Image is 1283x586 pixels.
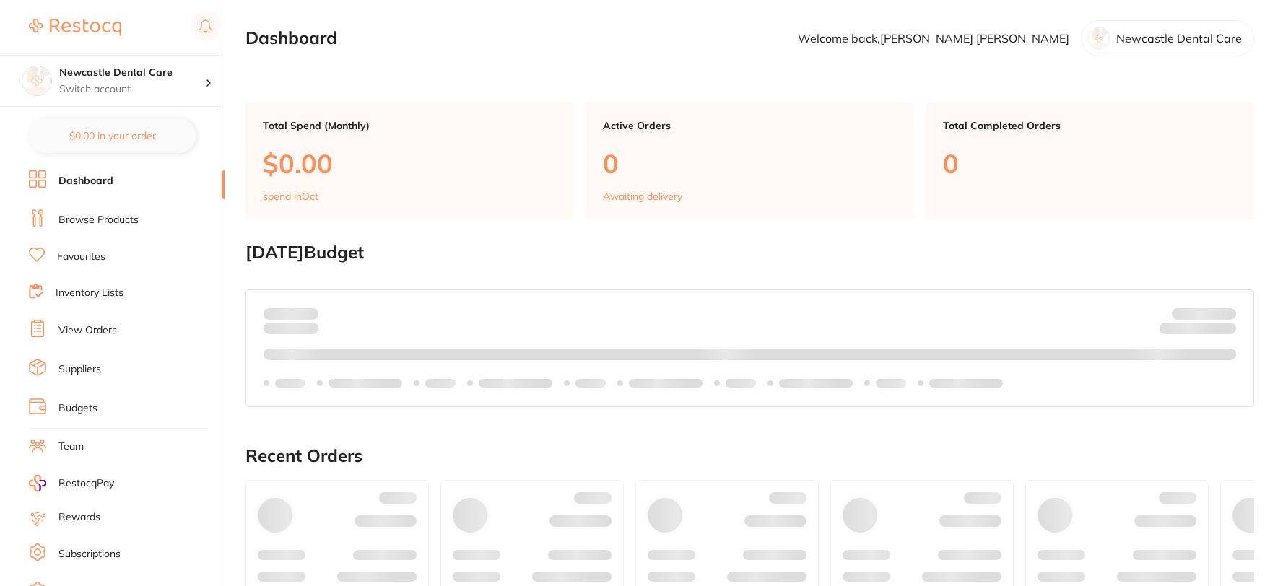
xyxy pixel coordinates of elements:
[29,19,121,36] img: Restocq Logo
[58,439,84,454] a: Team
[58,510,100,525] a: Rewards
[29,475,46,491] img: RestocqPay
[245,446,1254,466] h2: Recent Orders
[263,191,318,202] p: spend in Oct
[1208,307,1236,320] strong: $NaN
[58,476,114,491] span: RestocqPay
[603,149,897,178] p: 0
[22,66,51,95] img: Newcastle Dental Care
[926,102,1254,219] a: Total Completed Orders0
[603,191,682,202] p: Awaiting delivery
[575,377,606,389] p: Labels
[586,102,914,219] a: Active Orders0Awaiting delivery
[29,118,196,153] button: $0.00 in your order
[726,377,756,389] p: Labels
[264,307,318,319] p: Spent:
[29,475,114,491] a: RestocqPay
[245,28,337,48] h2: Dashboard
[293,307,318,320] strong: $0.00
[876,377,906,389] p: Labels
[275,377,305,389] p: Labels
[943,120,1237,131] p: Total Completed Orders
[1116,32,1242,45] p: Newcastle Dental Care
[58,174,113,188] a: Dashboard
[58,547,121,561] a: Subscriptions
[1160,320,1236,337] p: Remaining:
[58,213,139,227] a: Browse Products
[1172,307,1236,319] p: Budget:
[798,32,1069,45] p: Welcome back, [PERSON_NAME] [PERSON_NAME]
[58,401,97,416] a: Budgets
[58,362,101,377] a: Suppliers
[263,149,557,178] p: $0.00
[57,250,105,264] a: Favourites
[245,102,574,219] a: Total Spend (Monthly)$0.00spend inOct
[58,323,117,338] a: View Orders
[264,320,318,337] p: month
[1211,325,1236,338] strong: $0.00
[943,149,1237,178] p: 0
[779,377,853,389] p: Labels extended
[479,377,552,389] p: Labels extended
[329,377,402,389] p: Labels extended
[29,11,121,44] a: Restocq Logo
[59,82,205,97] p: Switch account
[245,242,1254,263] h2: [DATE] Budget
[56,286,123,300] a: Inventory Lists
[629,377,703,389] p: Labels extended
[929,377,1003,389] p: Labels extended
[603,120,897,131] p: Active Orders
[425,377,456,389] p: Labels
[59,66,205,80] h4: Newcastle Dental Care
[263,120,557,131] p: Total Spend (Monthly)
